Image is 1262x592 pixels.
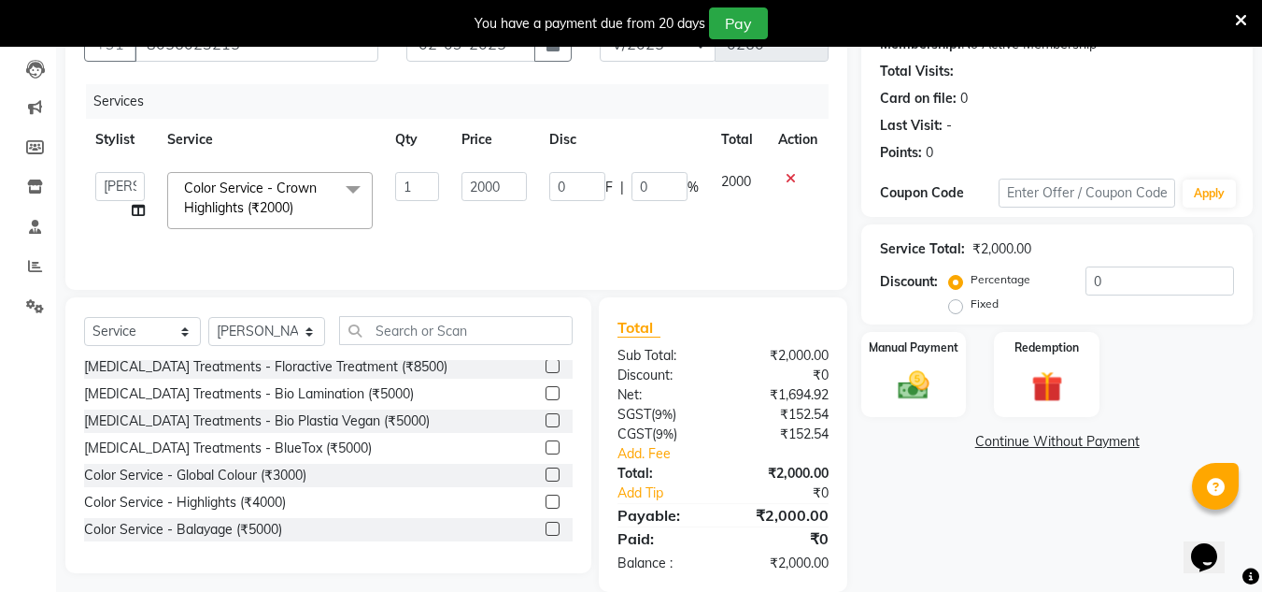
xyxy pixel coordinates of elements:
[1014,339,1079,356] label: Redemption
[946,116,952,136] div: -
[999,179,1175,208] input: Enter Offer / Coupon Code
[603,385,723,405] div: Net:
[880,183,998,203] div: Coupon Code
[723,504,843,527] div: ₹2,000.00
[84,520,282,540] div: Color Service - Balayage (₹5000)
[721,173,751,190] span: 2000
[1183,180,1236,208] button: Apply
[1022,368,1072,406] img: _gift.svg
[723,554,843,573] div: ₹2,000.00
[84,384,414,404] div: [MEDICAL_DATA] Treatments - Bio Lamination (₹5000)
[655,407,673,422] span: 9%
[84,466,306,485] div: Color Service - Global Colour (₹3000)
[617,318,660,338] span: Total
[880,62,954,81] div: Total Visits:
[723,346,843,366] div: ₹2,000.00
[709,7,768,39] button: Pay
[605,178,613,197] span: F
[767,119,829,161] th: Action
[603,484,743,503] a: Add Tip
[184,180,317,216] span: Color Service - Crown Highlights (₹2000)
[869,339,958,356] label: Manual Payment
[617,406,651,423] span: SGST
[84,493,286,513] div: Color Service - Highlights (₹4000)
[926,143,933,163] div: 0
[620,178,624,197] span: |
[84,357,447,377] div: [MEDICAL_DATA] Treatments - Floractive Treatment (₹8500)
[339,316,573,345] input: Search or Scan
[880,239,965,259] div: Service Total:
[603,425,723,444] div: ( )
[384,119,451,161] th: Qty
[603,554,723,573] div: Balance :
[450,119,537,161] th: Price
[656,426,674,441] span: 9%
[880,272,938,292] div: Discount:
[84,119,156,161] th: Stylist
[880,89,957,108] div: Card on file:
[603,405,723,425] div: ( )
[603,527,723,550] div: Paid:
[156,119,384,161] th: Service
[84,412,430,431] div: [MEDICAL_DATA] Treatments - Bio Plastia Vegan (₹5000)
[1184,517,1243,573] iframe: chat widget
[723,464,843,484] div: ₹2,000.00
[475,14,705,34] div: You have a payment due from 20 days
[972,239,1031,259] div: ₹2,000.00
[603,464,723,484] div: Total:
[84,439,372,458] div: [MEDICAL_DATA] Treatments - BlueTox (₹5000)
[688,178,699,197] span: %
[865,432,1249,452] a: Continue Without Payment
[538,119,710,161] th: Disc
[723,405,843,425] div: ₹152.54
[603,444,843,464] a: Add. Fee
[603,366,723,385] div: Discount:
[723,425,843,444] div: ₹152.54
[710,119,767,161] th: Total
[723,366,843,385] div: ₹0
[723,385,843,405] div: ₹1,694.92
[603,346,723,366] div: Sub Total:
[617,426,652,442] span: CGST
[603,504,723,527] div: Payable:
[86,84,843,119] div: Services
[971,271,1030,288] label: Percentage
[960,89,968,108] div: 0
[880,116,943,136] div: Last Visit:
[723,527,843,550] div: ₹0
[744,484,844,503] div: ₹0
[880,143,922,163] div: Points:
[293,199,302,216] a: x
[888,368,939,403] img: _cash.svg
[971,296,999,312] label: Fixed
